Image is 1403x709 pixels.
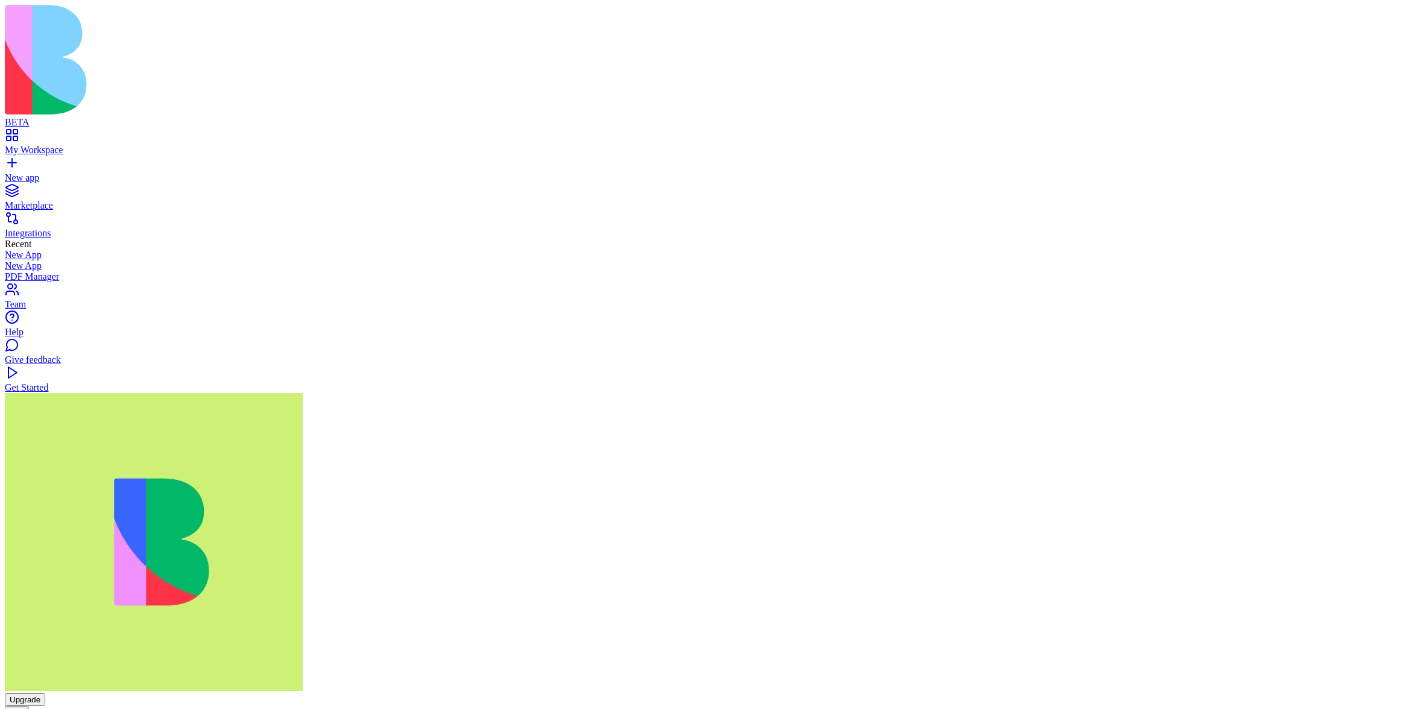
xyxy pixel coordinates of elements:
a: PDF Manager [5,271,1398,282]
div: Marketplace [5,200,1398,211]
button: Upgrade [5,693,45,706]
a: Marketplace [5,189,1398,211]
div: Give feedback [5,354,1398,365]
a: New App [5,260,1398,271]
div: My Workspace [5,145,1398,156]
div: New app [5,172,1398,183]
span: Recent [5,239,31,249]
a: Give feedback [5,344,1398,365]
a: My Workspace [5,134,1398,156]
div: Team [5,299,1398,310]
a: BETA [5,106,1398,128]
a: Get Started [5,371,1398,393]
div: Help [5,327,1398,338]
a: New App [5,250,1398,260]
a: Help [5,316,1398,338]
img: logo [5,5,490,115]
div: Integrations [5,228,1398,239]
a: Team [5,288,1398,310]
img: WhatsApp_Image_2025-01-03_at_11.26.17_rubx1k.jpg [5,393,303,691]
div: BETA [5,117,1398,128]
div: Get Started [5,382,1398,393]
a: New app [5,162,1398,183]
a: Integrations [5,217,1398,239]
a: Upgrade [5,694,45,704]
